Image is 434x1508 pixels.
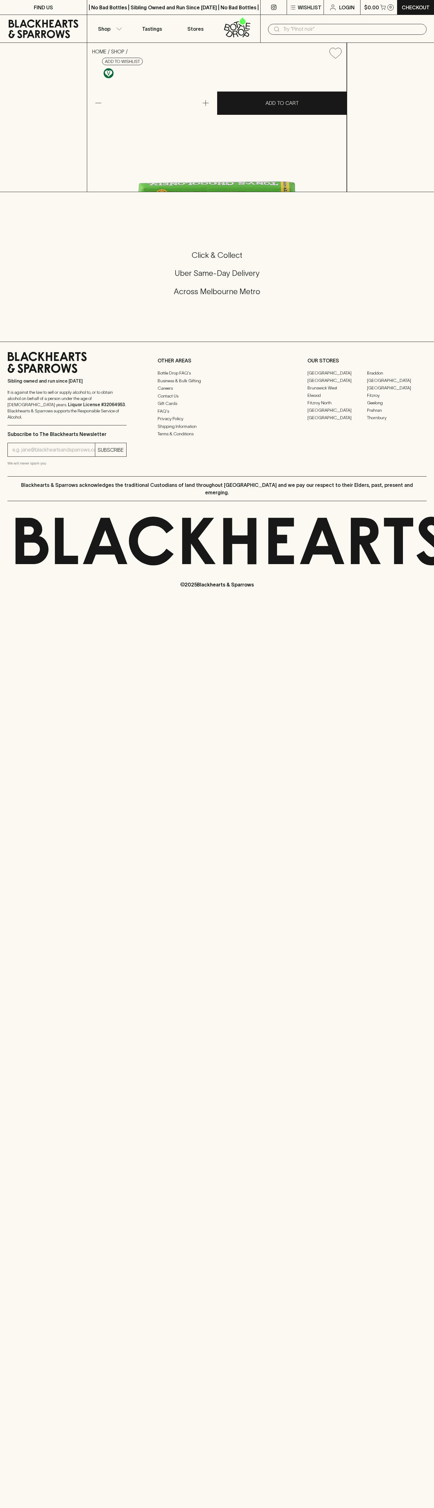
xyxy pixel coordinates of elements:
a: Fitzroy [367,392,427,399]
p: ADD TO CART [266,99,299,107]
p: 0 [389,6,392,9]
a: Prahran [367,406,427,414]
a: Gift Cards [158,400,277,407]
h5: Across Melbourne Metro [7,286,427,297]
p: Checkout [402,4,430,11]
a: Privacy Policy [158,415,277,423]
p: Login [339,4,355,11]
input: Try "Pinot noir" [283,24,422,34]
button: ADD TO CART [217,92,347,115]
p: Sibling owned and run since [DATE] [7,378,127,384]
a: Made without the use of any animal products. [102,67,115,80]
a: Business & Bulk Gifting [158,377,277,384]
a: [GEOGRAPHIC_DATA] [307,369,367,377]
a: Careers [158,385,277,392]
img: Vegan [104,68,114,78]
p: SUBSCRIBE [98,446,124,454]
a: Fitzroy North [307,399,367,406]
a: Elwood [307,392,367,399]
a: [GEOGRAPHIC_DATA] [367,384,427,392]
button: Add to wishlist [327,45,344,61]
a: [GEOGRAPHIC_DATA] [307,406,367,414]
a: [GEOGRAPHIC_DATA] [367,377,427,384]
button: Shop [87,15,131,43]
a: Brunswick West [307,384,367,392]
p: FIND US [34,4,53,11]
button: SUBSCRIBE [95,443,126,456]
a: SHOP [111,49,124,54]
div: Call to action block [7,225,427,329]
p: $0.00 [364,4,379,11]
a: Terms & Conditions [158,430,277,438]
a: Bottle Drop FAQ's [158,370,277,377]
h5: Click & Collect [7,250,427,260]
p: Stores [187,25,204,33]
a: Shipping Information [158,423,277,430]
a: Contact Us [158,392,277,400]
p: We will never spam you [7,460,127,466]
a: HOME [92,49,106,54]
p: Blackhearts & Sparrows acknowledges the traditional Custodians of land throughout [GEOGRAPHIC_DAT... [12,481,422,496]
a: Braddon [367,369,427,377]
a: Geelong [367,399,427,406]
p: Tastings [142,25,162,33]
a: [GEOGRAPHIC_DATA] [307,414,367,421]
a: FAQ's [158,407,277,415]
p: Shop [98,25,110,33]
p: OTHER AREAS [158,357,277,364]
a: [GEOGRAPHIC_DATA] [307,377,367,384]
p: Wishlist [298,4,321,11]
a: Tastings [130,15,174,43]
p: Subscribe to The Blackhearts Newsletter [7,430,127,438]
input: e.g. jane@blackheartsandsparrows.com.au [12,445,95,455]
p: OUR STORES [307,357,427,364]
img: 25424.png [87,64,347,192]
button: Add to wishlist [102,58,143,65]
h5: Uber Same-Day Delivery [7,268,427,278]
a: Stores [174,15,217,43]
p: It is against the law to sell or supply alcohol to, or to obtain alcohol on behalf of a person un... [7,389,127,420]
strong: Liquor License #32064953 [68,402,125,407]
a: Thornbury [367,414,427,421]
